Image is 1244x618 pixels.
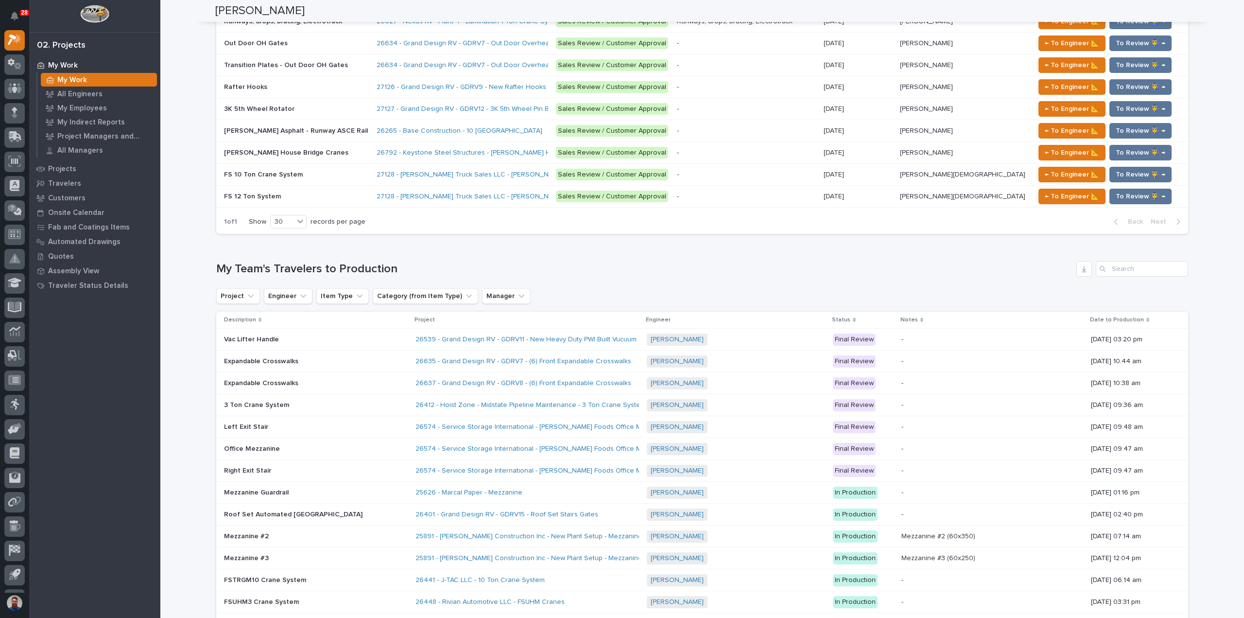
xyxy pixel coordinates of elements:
div: - [901,489,903,497]
tr: Transition Plates - Out Door OH GatesTransition Plates - Out Door OH Gates 26634 - Grand Design R... [216,54,1188,76]
p: My Indirect Reports [57,118,125,127]
div: - [901,379,903,388]
a: Customers [29,191,160,205]
div: - [901,467,903,475]
span: ← To Engineer 📐 [1045,169,1099,180]
a: [PERSON_NAME] [651,511,704,519]
a: [PERSON_NAME] [651,423,704,431]
p: My Work [57,76,87,85]
div: Sales Review / Customer Approval [556,169,668,181]
p: Assembly View [48,267,99,276]
p: [DATE] [824,191,846,201]
button: ← To Engineer 📐 [1038,167,1106,182]
div: - [677,83,679,91]
a: 26574 - Service Storage International - [PERSON_NAME] Foods Office Mezzanine [415,423,670,431]
tr: [PERSON_NAME] Asphalt - Runway ASCE Rail[PERSON_NAME] Asphalt - Runway ASCE Rail 26265 - Base Con... [216,120,1188,141]
p: 3 Ton Crane System [224,399,291,409]
a: [PERSON_NAME] [651,335,704,344]
div: - [901,576,903,584]
p: Show [249,218,266,226]
p: All Managers [57,146,103,155]
p: Out Door OH Gates [224,37,290,48]
span: ← To Engineer 📐 [1045,103,1099,115]
p: [PERSON_NAME] [900,103,955,113]
p: My Work [48,61,78,70]
div: - [677,61,679,70]
p: Notes [900,315,918,325]
span: ← To Engineer 📐 [1045,81,1099,93]
span: Next [1151,217,1172,226]
tr: Mezzanine GuardrailMezzanine Guardrail 25626 - Marcal Paper - Mezzanine [PERSON_NAME] In Producti... [216,482,1188,504]
p: records per page [311,218,365,226]
div: Final Review [833,377,876,389]
span: ← To Engineer 📐 [1045,191,1099,202]
input: Search [1096,261,1188,277]
span: To Review 👨‍🏭 → [1116,125,1165,137]
tr: Rafter HooksRafter Hooks 27126 - Grand Design RV - GDRV9 - New Rafter Hooks (12) Sales Review / C... [216,76,1188,98]
div: In Production [833,487,878,499]
p: Right Exit Stair [224,465,273,475]
p: Customers [48,194,86,203]
div: - [901,423,903,431]
div: Sales Review / Customer Approval [556,147,668,159]
button: ← To Engineer 📐 [1038,123,1106,139]
a: 26441 - J-TAC LLC - 10 Ton Crane System [415,576,545,584]
p: Fab and Coatings Items [48,223,130,232]
a: [PERSON_NAME] [651,379,704,388]
span: To Review 👨‍🏭 → [1116,37,1165,49]
a: My Work [37,73,160,87]
p: [PERSON_NAME] [900,59,955,70]
button: To Review 👨‍🏭 → [1109,145,1172,160]
tr: Out Door OH GatesOut Door OH Gates 26634 - Grand Design RV - GDRV7 - Out Door Overhead Gates (2) ... [216,33,1188,54]
div: Sales Review / Customer Approval [556,103,668,115]
span: To Review 👨‍🏭 → [1116,169,1165,180]
tr: [PERSON_NAME] House Bridge Cranes[PERSON_NAME] House Bridge Cranes 26792 - Keystone Steel Structu... [216,141,1188,163]
p: [DATE] 10:44 am [1091,357,1173,366]
p: 28 [21,9,28,16]
h1: My Team's Travelers to Production [216,262,1072,276]
a: [PERSON_NAME] [651,554,704,563]
a: 25891 - [PERSON_NAME] Construction Inc - New Plant Setup - Mezzanine Project [415,532,666,541]
p: FSTRGM10 Crane System [224,574,308,584]
tr: FSTRGM10 Crane SystemFSTRGM10 Crane System 26441 - J-TAC LLC - 10 Ton Crane System [PERSON_NAME] ... [216,569,1188,591]
div: - [677,105,679,113]
div: 30 [271,217,294,227]
div: Sales Review / Customer Approval [556,125,668,137]
p: Status [832,315,850,325]
button: Category (from Item Type) [373,288,478,304]
p: Rafter Hooks [224,81,269,91]
p: [DATE] 12:04 pm [1091,554,1173,563]
img: Workspace Logo [80,5,109,23]
a: All Engineers [37,87,160,101]
a: 26574 - Service Storage International - [PERSON_NAME] Foods Office Mezzanine [415,467,670,475]
div: - [677,149,679,157]
a: [PERSON_NAME] [651,357,704,366]
p: [DATE] 01:16 pm [1091,489,1173,497]
a: 25626 - Marcal Paper - Mezzanine [415,489,522,497]
p: Transition Plates - Out Door OH Gates [224,59,350,70]
button: To Review 👨‍🏭 → [1109,35,1172,51]
p: Mezzanine #2 [224,530,271,541]
p: [PERSON_NAME][DEMOGRAPHIC_DATA] [900,169,1027,179]
div: Sales Review / Customer Approval [556,81,668,93]
div: In Production [833,509,878,521]
button: To Review 👨‍🏭 → [1109,189,1172,204]
p: Traveler Status Details [48,282,128,290]
p: Onsite Calendar [48,209,104,217]
p: [DATE] 09:47 am [1091,467,1173,475]
p: [DATE] [824,169,846,179]
span: To Review 👨‍🏭 → [1116,147,1165,159]
button: ← To Engineer 📐 [1038,57,1106,73]
div: In Production [833,530,878,543]
button: Engineer [264,288,312,304]
button: To Review 👨‍🏭 → [1109,123,1172,139]
p: [PERSON_NAME] House Bridge Cranes [224,147,350,157]
p: All Engineers [57,90,103,99]
div: - [901,335,903,344]
div: Final Review [833,421,876,433]
a: My Work [29,58,160,72]
button: Next [1147,217,1188,226]
a: My Employees [37,101,160,115]
p: [DATE] 07:14 am [1091,532,1173,541]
